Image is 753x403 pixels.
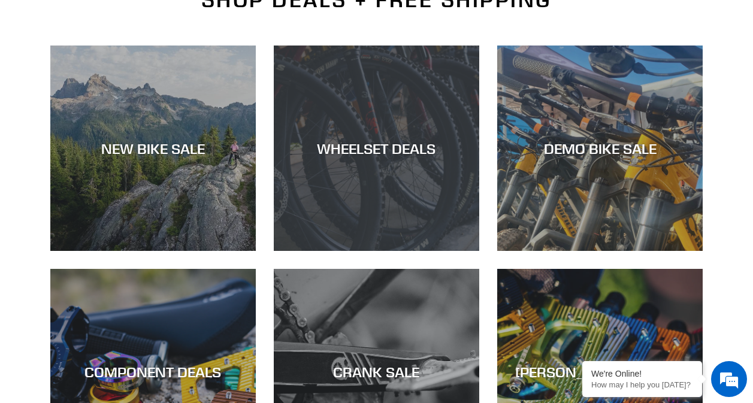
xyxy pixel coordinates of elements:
div: COMPONENT DEALS [50,363,256,381]
p: How may I help you today? [591,380,693,389]
div: WHEELSET DEALS [274,140,479,157]
a: NEW BIKE SALE [50,46,256,251]
a: WHEELSET DEALS [274,46,479,251]
div: CRANK SALE [274,363,479,381]
div: We're Online! [591,369,693,378]
div: [PERSON_NAME] PEDALS [497,363,703,381]
a: DEMO BIKE SALE [497,46,703,251]
div: DEMO BIKE SALE [497,140,703,157]
div: NEW BIKE SALE [50,140,256,157]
